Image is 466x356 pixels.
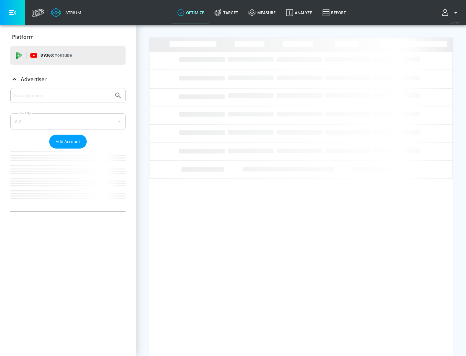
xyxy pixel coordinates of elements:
a: Atrium [51,8,81,17]
span: v 4.28.0 [450,21,460,25]
a: measure [243,1,281,24]
a: Analyze [281,1,317,24]
div: Advertiser [10,88,126,211]
p: DV360: [40,52,72,59]
a: Report [317,1,351,24]
p: Youtube [55,52,72,59]
p: Advertiser [21,76,47,83]
span: Add Account [56,138,80,145]
label: Sort By [18,111,32,115]
input: Search by name [13,91,111,100]
div: Platform [10,28,126,46]
div: Advertiser [10,70,126,88]
a: optimize [172,1,209,24]
div: A-Z [10,113,126,129]
nav: list of Advertiser [10,149,126,211]
a: Target [209,1,243,24]
p: Platform [12,33,34,40]
button: Add Account [49,135,87,149]
div: DV360: Youtube [10,46,126,65]
div: Atrium [63,10,81,16]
